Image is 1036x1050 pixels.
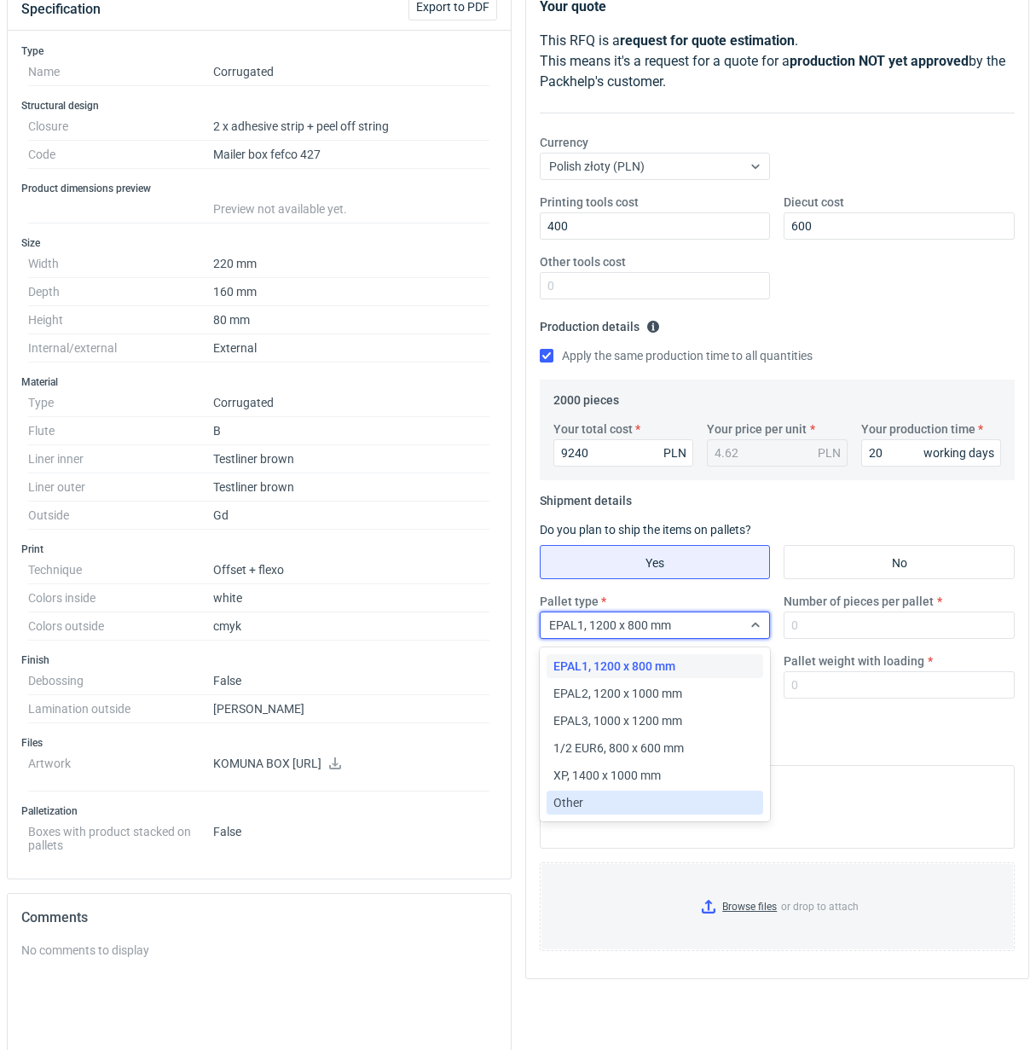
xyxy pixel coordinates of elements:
dt: Technique [28,556,213,584]
span: Preview not available yet. [213,202,347,216]
dd: Offset + flexo [213,556,490,584]
span: Polish złoty (PLN) [549,160,645,173]
h3: Product dimensions preview [21,182,497,195]
label: Apply the same production time to all quantities [540,347,813,364]
span: EPAL3, 1000 x 1200 mm [553,712,682,729]
div: No comments to display [21,942,497,959]
label: Your total cost [553,421,633,438]
dd: 80 mm [213,306,490,334]
p: KOMUNA BOX [URL] [213,757,490,772]
h3: Structural design [21,99,497,113]
dt: Width [28,250,213,278]
legend: Production details [540,313,660,334]
dt: Depth [28,278,213,306]
h3: Files [21,736,497,750]
dt: Type [28,389,213,417]
h3: Print [21,542,497,556]
dd: white [213,584,490,612]
span: EPAL1, 1200 x 800 mm [553,658,675,675]
dt: Name [28,58,213,86]
strong: request for quote estimation [620,32,795,49]
dd: 2 x adhesive strip + peel off string [213,113,490,141]
dt: Liner outer [28,473,213,502]
p: This RFQ is a . This means it's a request for a quote for a by the Packhelp's customer. [540,31,1016,92]
dd: [PERSON_NAME] [213,695,490,723]
dd: Testliner brown [213,473,490,502]
h3: Type [21,44,497,58]
label: Your price per unit [707,421,807,438]
h3: Palletization [21,804,497,818]
label: No [784,545,1015,579]
h3: Finish [21,653,497,667]
span: Other [553,794,583,811]
h3: Material [21,375,497,389]
dd: Corrugated [213,58,490,86]
dt: Colors inside [28,584,213,612]
dt: Lamination outside [28,695,213,723]
dd: False [213,818,490,852]
label: Yes [540,545,771,579]
span: XP, 1400 x 1000 mm [553,767,661,784]
div: working days [923,444,994,461]
label: Currency [540,134,588,151]
label: Your production time [861,421,975,438]
dt: Boxes with product stacked on pallets [28,818,213,852]
div: PLN [663,444,686,461]
dd: 160 mm [213,278,490,306]
input: 0 [861,439,1002,467]
span: 1/2 EUR6, 800 x 600 mm [553,740,684,757]
legend: Shipment details [540,487,632,508]
dd: Corrugated [213,389,490,417]
dd: Gd [213,502,490,530]
label: Do you plan to ship the items on pallets? [540,523,751,537]
h3: Size [21,236,497,250]
dd: False [213,667,490,695]
dd: External [213,334,490,363]
span: EPAL2, 1200 x 1000 mm [553,685,682,702]
label: Other tools cost [540,253,626,270]
dt: Flute [28,417,213,445]
label: Pallet weight with loading [784,653,924,670]
dt: Height [28,306,213,334]
dd: Testliner brown [213,445,490,473]
input: 0 [784,671,1015,699]
input: 0 [784,612,1015,639]
label: Printing tools cost [540,194,639,211]
span: Export to PDF [416,1,489,13]
dt: Artwork [28,750,213,792]
input: 0 [553,439,694,467]
label: or drop to attach [541,863,1015,950]
dt: Debossing [28,667,213,695]
dd: 220 mm [213,250,490,278]
div: PLN [818,444,841,461]
dt: Closure [28,113,213,141]
input: 0 [784,212,1015,240]
dd: Mailer box fefco 427 [213,141,490,169]
dt: Internal/external [28,334,213,363]
dt: Liner inner [28,445,213,473]
h2: Comments [21,908,497,928]
input: 0 [540,272,771,299]
legend: 2000 pieces [553,386,619,407]
dt: Outside [28,502,213,530]
span: EPAL1, 1200 x 800 mm [549,618,671,632]
label: Diecut cost [784,194,844,211]
dt: Code [28,141,213,169]
label: Number of pieces per pallet [784,593,934,610]
dt: Colors outside [28,612,213,641]
strong: production NOT yet approved [790,53,969,69]
input: 0 [540,212,771,240]
dd: B [213,417,490,445]
dd: cmyk [213,612,490,641]
label: Pallet type [540,593,599,610]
